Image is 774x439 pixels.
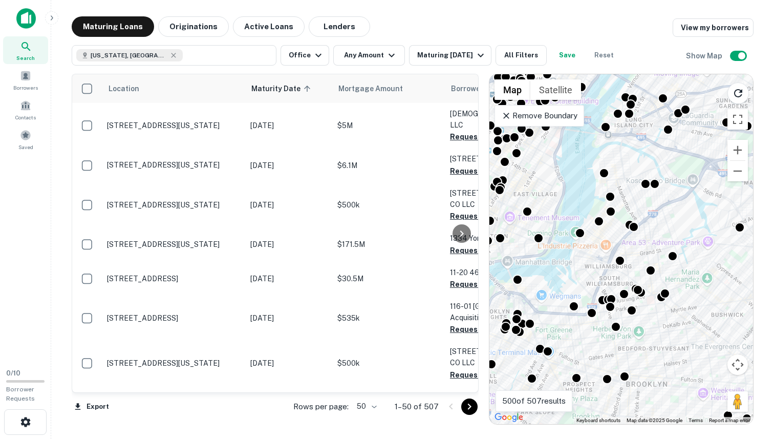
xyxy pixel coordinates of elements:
button: Request Borrower Info [450,131,533,143]
a: View my borrowers [673,18,754,37]
p: [STREET_ADDRESS] [107,313,240,323]
p: [DEMOGRAPHIC_DATA] Mile LLC [450,108,552,131]
p: 1–50 of 507 [395,401,439,413]
p: $500k [337,358,440,369]
a: Terms (opens in new tab) [689,417,703,423]
button: Request Borrower Info [450,165,533,177]
button: [US_STATE], [GEOGRAPHIC_DATA], [GEOGRAPHIC_DATA] [72,45,276,66]
p: [STREET_ADDRESS] Realty CO LLC [450,346,552,368]
button: Request Borrower Info [450,278,533,290]
span: Borrower Requests [6,386,35,402]
p: $535k [337,312,440,324]
span: Saved [18,143,33,151]
button: Request Borrower Info [450,244,533,257]
img: Google [492,411,526,424]
button: Keyboard shortcuts [576,417,620,424]
button: Any Amount [333,45,405,66]
p: [DATE] [250,312,327,324]
button: Toggle fullscreen view [727,109,748,130]
iframe: Chat Widget [723,357,774,406]
p: Rows per page: [293,401,349,413]
button: All Filters [496,45,547,66]
div: 0 0 [489,74,753,424]
button: Office [281,45,329,66]
span: Location [108,82,139,95]
th: Mortgage Amount [332,74,445,103]
button: Go to next page [461,399,478,415]
button: Request Borrower Info [450,210,533,222]
p: [STREET_ADDRESS][US_STATE] [107,200,240,210]
button: Maturing Loans [72,16,154,37]
h6: Show Map [686,50,724,61]
p: $5M [337,120,440,131]
button: Reload search area [727,82,749,104]
p: $500k [337,199,440,211]
span: Borrowers [13,83,38,92]
p: [DATE] [250,160,327,171]
span: [US_STATE], [GEOGRAPHIC_DATA], [GEOGRAPHIC_DATA] [91,51,167,60]
p: $6.1M [337,160,440,171]
a: Borrowers [3,66,48,94]
p: [STREET_ADDRESS][US_STATE] [107,240,240,249]
th: Borrower Name [445,74,557,103]
button: Lenders [309,16,370,37]
p: 500 of 507 results [502,395,566,407]
button: Show satellite imagery [530,79,581,100]
p: [STREET_ADDRESS][US_STATE] [107,359,240,368]
p: [STREET_ADDRESS][US_STATE] [107,121,240,130]
button: Zoom in [727,140,748,160]
button: Request Borrower Info [450,323,533,336]
button: Save your search to get updates of matches that match your search criteria. [551,45,584,66]
span: Contacts [15,113,36,121]
p: [DATE] [250,273,327,284]
a: Search [3,36,48,64]
button: Maturing [DATE] [409,45,491,66]
button: Show street map [494,79,530,100]
p: 11-20 46th Road Owner LLC [450,391,552,403]
a: Saved [3,126,48,153]
span: 0 / 10 [6,369,20,377]
button: Map camera controls [727,354,748,375]
span: Mortgage Amount [338,82,416,95]
p: [DATE] [250,199,327,211]
button: Reset [588,45,620,66]
p: [DATE] [250,239,327,250]
a: Contacts [3,96,48,123]
button: Active Loans [233,16,305,37]
a: Report a map error [709,417,750,423]
p: [STREET_ADDRESS][US_STATE] [107,160,240,170]
img: capitalize-icon.png [16,8,36,29]
button: Zoom out [727,161,748,181]
div: Maturing [DATE] [417,49,487,61]
p: [DATE] [250,358,327,369]
p: 11-20 46th Road Owner LLC [450,267,552,278]
button: Originations [158,16,229,37]
span: Search [16,54,35,62]
p: [DATE] [250,120,327,131]
th: Maturity Date [245,74,332,103]
span: Maturity Date [251,82,314,95]
p: $171.5M [337,239,440,250]
div: 50 [353,399,378,414]
p: [STREET_ADDRESS] [107,274,240,283]
button: Export [72,399,112,414]
button: Request Borrower Info [450,369,533,381]
span: Map data ©2025 Google [627,417,682,423]
p: $30.5M [337,273,440,284]
p: [STREET_ADDRESS] Realty CO LLC [450,187,552,210]
span: Borrower Name [451,82,505,95]
p: 116-01 [GEOGRAPHIC_DATA] Acquisitions LLC [450,301,552,323]
th: Location [102,74,245,103]
p: Remove Boundary [501,110,577,122]
a: Open this area in Google Maps (opens a new window) [492,411,526,424]
p: 1334 York LLC [450,233,552,244]
p: [STREET_ADDRESS] LLC [450,153,552,164]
